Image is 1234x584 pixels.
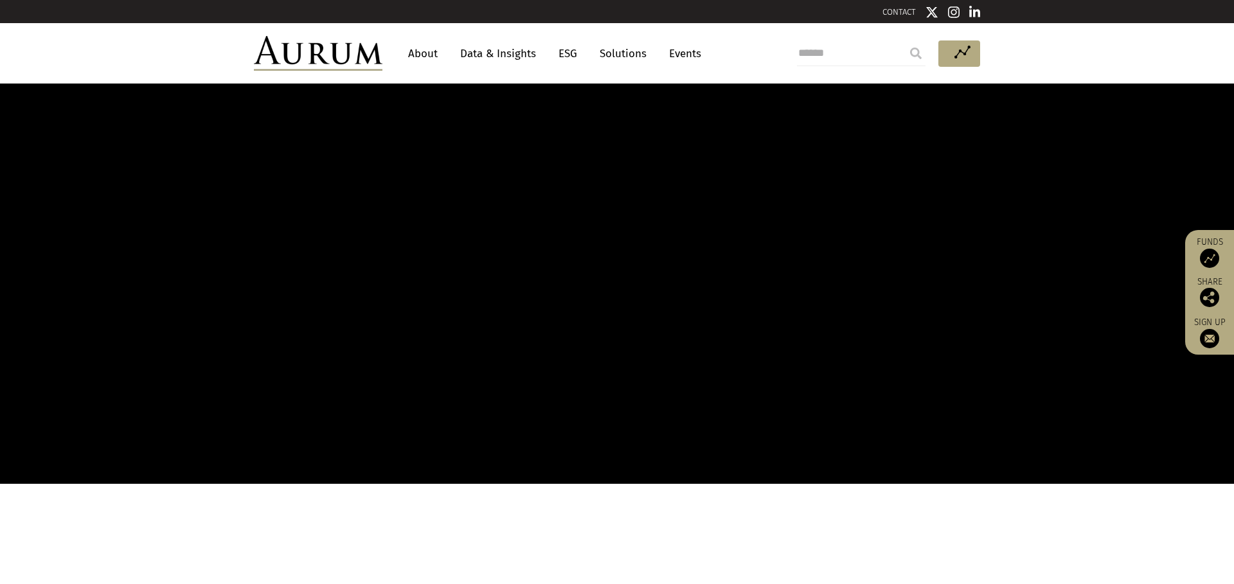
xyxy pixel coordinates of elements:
img: Share this post [1200,288,1219,307]
img: Access Funds [1200,249,1219,268]
a: Events [663,42,701,66]
a: Solutions [593,42,653,66]
img: Sign up to our newsletter [1200,329,1219,348]
input: Submit [903,40,929,66]
a: Funds [1192,236,1228,268]
img: Linkedin icon [969,6,981,19]
img: Instagram icon [948,6,960,19]
div: Share [1192,278,1228,307]
a: CONTACT [882,7,916,17]
img: Twitter icon [925,6,938,19]
a: Sign up [1192,317,1228,348]
img: Aurum [254,36,382,71]
a: Data & Insights [454,42,542,66]
a: About [402,42,444,66]
a: ESG [552,42,584,66]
